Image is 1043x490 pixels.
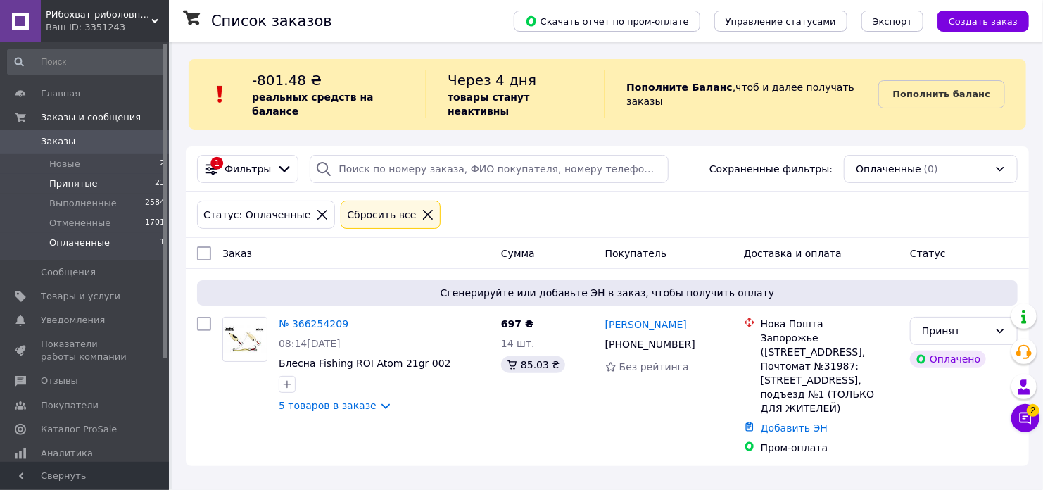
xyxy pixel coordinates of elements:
[7,49,166,75] input: Поиск
[201,207,313,222] div: Статус: Оплаченные
[873,16,912,27] span: Экспорт
[252,72,322,89] span: -801.48 ₴
[937,11,1029,32] button: Создать заказ
[46,21,169,34] div: Ваш ID: 3351243
[448,72,536,89] span: Через 4 дня
[211,13,332,30] h1: Список заказов
[878,80,1005,108] a: Пополнить баланс
[41,290,120,303] span: Товары и услуги
[761,317,899,331] div: Нова Пошта
[910,248,946,259] span: Статус
[41,87,80,100] span: Главная
[923,15,1029,26] a: Создать заказ
[49,177,98,190] span: Принятые
[1027,404,1039,417] span: 2
[602,334,698,354] div: [PHONE_NUMBER]
[744,248,842,259] span: Доставка и оплата
[761,441,899,455] div: Пром-оплата
[856,162,921,176] span: Оплаченные
[1011,404,1039,432] button: Чат с покупателем2
[279,400,377,411] a: 5 товаров в заказе
[203,286,1012,300] span: Сгенерируйте или добавьте ЭН в заказ, чтобы получить оплату
[501,338,535,349] span: 14 шт.
[41,111,141,124] span: Заказы и сообщения
[225,162,271,176] span: Фильтры
[49,217,110,230] span: Отмененные
[160,158,165,170] span: 2
[46,8,151,21] span: РИбохват-риболовный магазин
[525,15,689,27] span: Скачать отчет по пром-оплате
[49,237,110,249] span: Оплаченные
[41,338,130,363] span: Показатели работы компании
[222,317,267,362] a: Фото товару
[279,338,341,349] span: 08:14[DATE]
[949,16,1018,27] span: Создать заказ
[41,375,78,387] span: Отзывы
[605,70,878,118] div: , чтоб и далее получать заказы
[41,314,105,327] span: Уведомления
[605,248,667,259] span: Покупатель
[501,318,533,329] span: 697 ₴
[619,361,689,372] span: Без рейтинга
[210,84,231,105] img: :exclamation:
[223,318,267,361] img: Фото товару
[501,356,565,373] div: 85.03 ₴
[145,197,165,210] span: 2584
[41,135,75,148] span: Заказы
[761,422,828,434] a: Добавить ЭН
[310,155,668,183] input: Поиск по номеру заказа, ФИО покупателя, номеру телефона, Email, номеру накладной
[145,217,165,230] span: 1701
[160,237,165,249] span: 1
[344,207,419,222] div: Сбросить все
[41,423,117,436] span: Каталог ProSale
[910,351,986,367] div: Оплачено
[222,248,252,259] span: Заказ
[252,92,374,117] b: реальных средств на балансе
[605,318,687,332] a: [PERSON_NAME]
[924,163,938,175] span: (0)
[922,323,989,339] div: Принят
[714,11,847,32] button: Управление статусами
[448,92,529,117] b: товары станут неактивны
[514,11,700,32] button: Скачать отчет по пром-оплате
[893,89,990,99] b: Пополнить баланс
[761,331,899,415] div: Запорожье ([STREET_ADDRESS], Почтомат №31987: [STREET_ADDRESS], подъезд №1 (ТОЛЬКО ДЛЯ ЖИТЕЛЕЙ)
[155,177,165,190] span: 23
[279,358,451,369] a: Блесна Fishing ROI Atom 21gr 002
[501,248,535,259] span: Сумма
[41,266,96,279] span: Сообщения
[41,399,99,412] span: Покупатели
[626,82,733,93] b: Пополните Баланс
[279,318,348,329] a: № 366254209
[709,162,833,176] span: Сохраненные фильтры:
[41,447,93,460] span: Аналитика
[861,11,923,32] button: Экспорт
[49,197,117,210] span: Выполненные
[726,16,836,27] span: Управление статусами
[49,158,80,170] span: Новые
